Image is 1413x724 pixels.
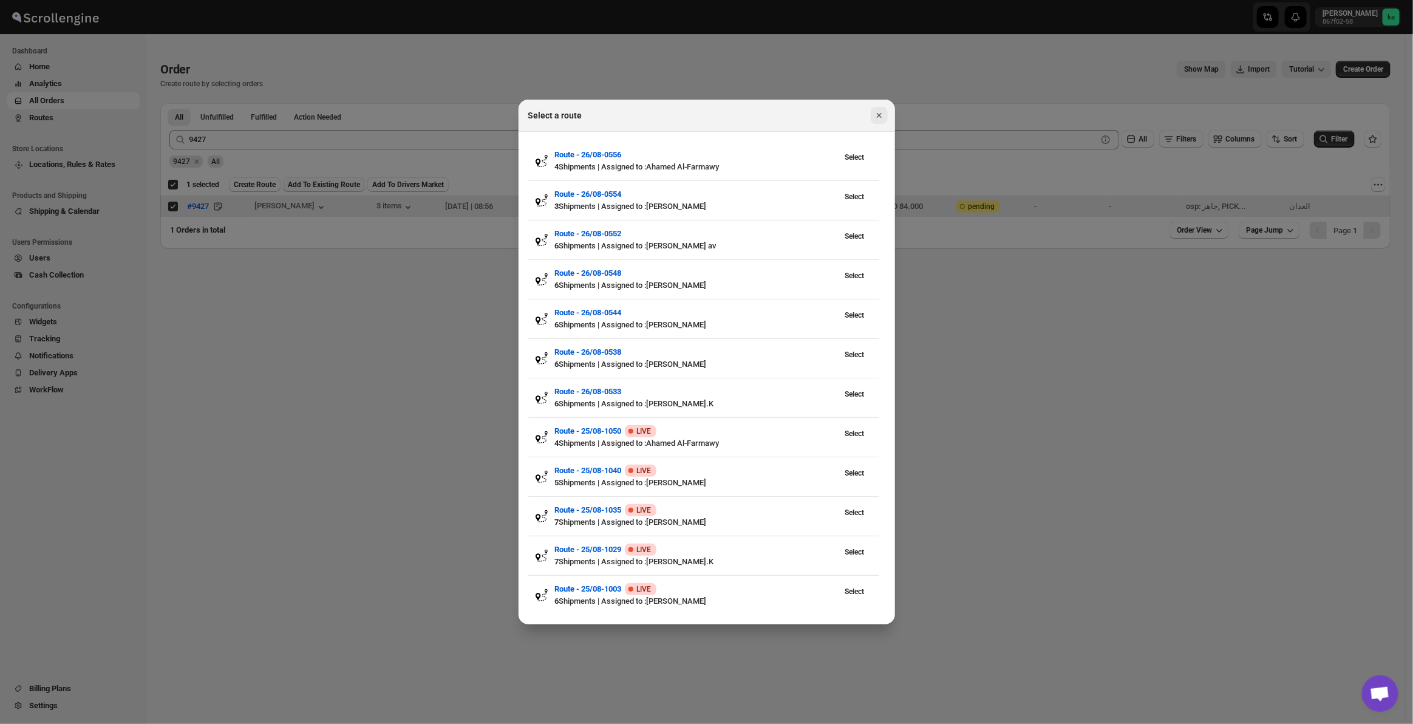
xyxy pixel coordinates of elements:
button: Route - 25/08-1040 [555,465,622,477]
button: View Route - 26/08-0556’s latest order [838,149,872,166]
b: 6 [555,241,559,250]
a: Open chat [1362,675,1398,712]
button: Route - 26/08-0544 [555,307,622,319]
div: Shipments | Assigned to : [PERSON_NAME] [555,358,838,371]
span: LIVE [637,505,652,515]
div: Shipments | Assigned to : [PERSON_NAME] [555,279,838,292]
span: LIVE [637,545,652,555]
span: LIVE [637,426,652,436]
div: Shipments | Assigned to : [PERSON_NAME] [555,516,838,528]
b: 7 [555,517,559,527]
button: View Route - 26/08-0552’s latest order [838,228,872,245]
b: 6 [555,281,559,290]
button: View Route - 26/08-0554’s latest order [838,188,872,205]
button: View Route - 25/08-1035’s latest order [838,504,872,521]
div: Shipments | Assigned to : [PERSON_NAME].K [555,398,838,410]
b: 6 [555,320,559,329]
button: Route - 25/08-1003 [555,583,622,595]
button: Route - 26/08-0552 [555,228,622,240]
span: Select [845,192,865,202]
h2: Select a route [528,109,582,121]
button: View Route - 25/08-1040’s latest order [838,465,872,482]
span: Select [845,350,865,360]
span: LIVE [637,584,652,594]
button: View Route - 26/08-0533’s latest order [838,386,872,403]
button: View Route - 25/08-1003’s latest order [838,583,872,600]
span: LIVE [637,466,652,476]
b: 4 [555,439,559,448]
span: Select [845,429,865,439]
button: Close [871,107,888,124]
div: Shipments | Assigned to : Ahamed Al-Farmawy [555,437,838,449]
button: Route - 26/08-0548 [555,267,622,279]
span: Select [845,587,865,596]
span: Select [845,468,865,478]
button: View Route - 26/08-0548’s latest order [838,267,872,284]
b: 6 [555,596,559,606]
button: Route - 25/08-1050 [555,425,622,437]
b: 6 [555,360,559,369]
div: Shipments | Assigned to : [PERSON_NAME] [555,595,838,607]
span: Select [845,152,865,162]
div: Shipments | Assigned to : [PERSON_NAME] [555,319,838,331]
button: Route - 26/08-0554 [555,188,622,200]
b: 6 [555,399,559,408]
span: Select [845,271,865,281]
span: Select [845,389,865,399]
b: 7 [555,557,559,566]
div: Shipments | Assigned to : [PERSON_NAME] av [555,240,838,252]
button: Route - 26/08-0556 [555,149,622,161]
span: Select [845,310,865,320]
button: Route - 26/08-0533 [555,386,622,398]
div: Shipments | Assigned to : Ahamed Al-Farmawy [555,161,838,173]
button: Route - 26/08-0538 [555,346,622,358]
div: Shipments | Assigned to : [PERSON_NAME].K [555,556,838,568]
div: Shipments | Assigned to : [PERSON_NAME] [555,477,838,489]
b: 5 [555,478,559,487]
span: Select [845,231,865,241]
button: View Route - 26/08-0538’s latest order [838,346,872,363]
button: Route - 25/08-1035 [555,504,622,516]
span: Select [845,508,865,517]
button: Route - 25/08-1029 [555,544,622,556]
b: 4 [555,162,559,171]
b: 3 [555,202,559,211]
span: Select [845,547,865,557]
button: View Route - 25/08-1050’s latest order [838,425,872,442]
button: View Route - 26/08-0544’s latest order [838,307,872,324]
div: Shipments | Assigned to : [PERSON_NAME] [555,200,838,213]
button: View Route - 25/08-1029’s latest order [838,544,872,561]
